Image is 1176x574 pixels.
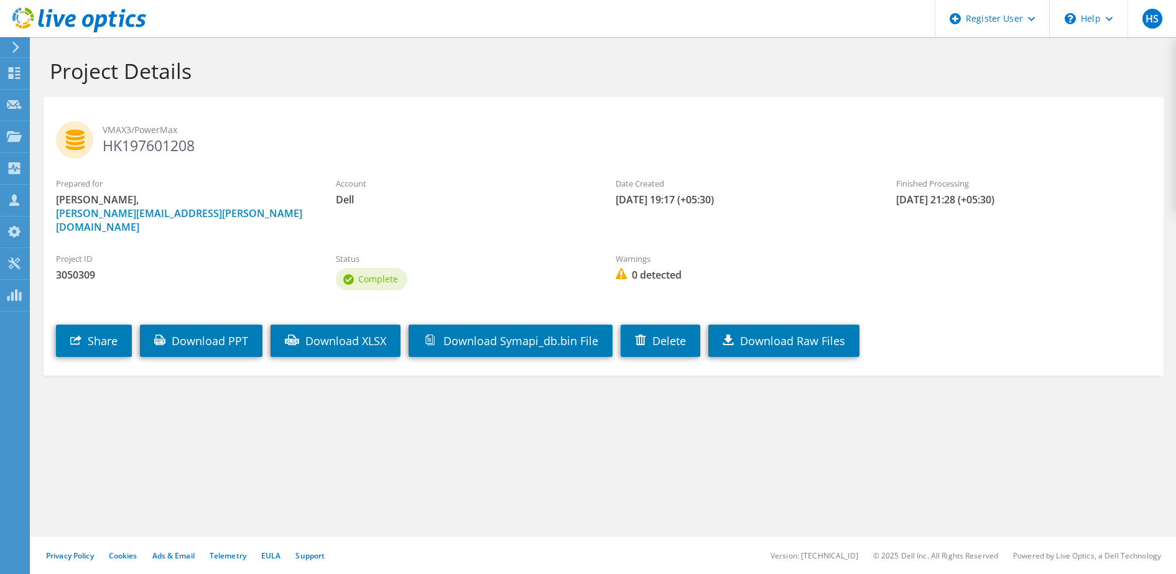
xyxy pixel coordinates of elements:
span: VMAX3/PowerMax [103,123,1151,137]
a: Telemetry [210,550,246,561]
a: [PERSON_NAME][EMAIL_ADDRESS][PERSON_NAME][DOMAIN_NAME] [56,206,302,234]
span: Dell [336,193,591,206]
span: HS [1142,9,1162,29]
span: [DATE] 21:28 (+05:30) [896,193,1151,206]
a: Download XLSX [271,325,400,357]
a: Ads & Email [152,550,195,561]
label: Account [336,177,591,190]
label: Project ID [56,252,311,265]
label: Date Created [616,177,871,190]
label: Prepared for [56,177,311,190]
label: Status [336,252,591,265]
label: Finished Processing [896,177,1151,190]
a: Share [56,325,132,357]
a: Support [295,550,325,561]
a: Download Raw Files [708,325,859,357]
h1: Project Details [50,58,1151,84]
span: Complete [358,273,398,285]
a: Download Symapi_db.bin File [409,325,613,357]
a: EULA [261,550,280,561]
span: [PERSON_NAME], [56,193,311,234]
li: Version: [TECHNICAL_ID] [771,550,858,561]
li: © 2025 Dell Inc. All Rights Reserved [873,550,998,561]
a: Download PPT [140,325,262,357]
a: Delete [621,325,700,357]
label: Warnings [616,252,871,265]
a: Privacy Policy [46,550,94,561]
a: Cookies [109,550,137,561]
span: [DATE] 19:17 (+05:30) [616,193,871,206]
span: 0 detected [616,268,871,282]
svg: \n [1065,13,1076,24]
li: Powered by Live Optics, a Dell Technology [1013,550,1161,561]
h2: HK197601208 [56,121,1151,152]
span: 3050309 [56,268,311,282]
